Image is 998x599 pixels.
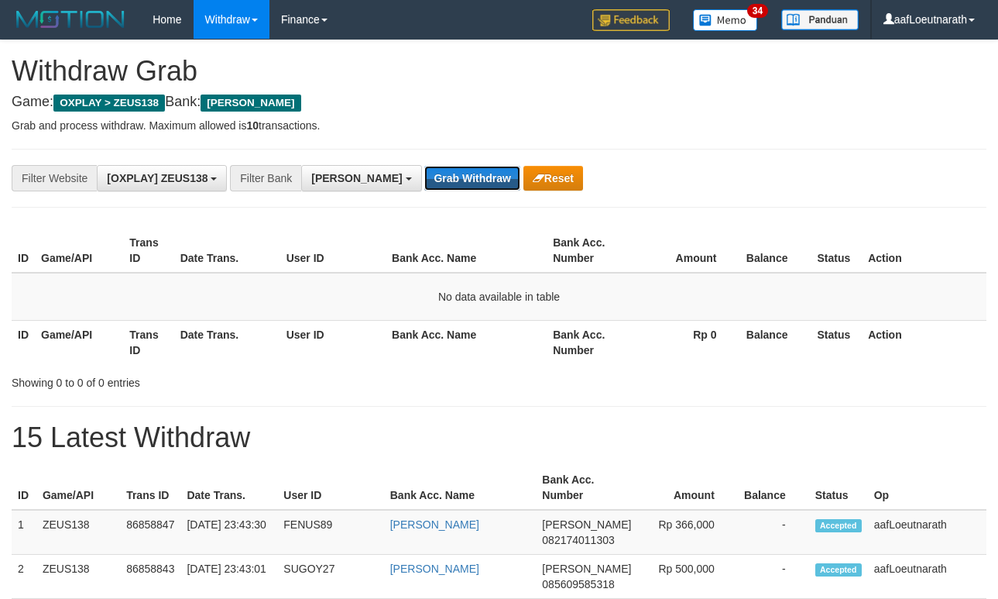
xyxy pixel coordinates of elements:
[12,8,129,31] img: MOTION_logo.png
[120,555,180,599] td: 86858843
[747,4,768,18] span: 34
[12,273,986,321] td: No data available in table
[12,466,36,510] th: ID
[230,165,301,191] div: Filter Bank
[280,229,386,273] th: User ID
[12,56,986,87] h1: Withdraw Grab
[592,9,670,31] img: Feedback.jpg
[12,165,97,191] div: Filter Website
[862,320,986,364] th: Action
[36,510,120,555] td: ZEUS138
[123,229,173,273] th: Trans ID
[390,518,479,531] a: [PERSON_NAME]
[386,229,547,273] th: Bank Acc. Name
[201,95,300,112] span: [PERSON_NAME]
[12,118,986,133] p: Grab and process withdraw. Maximum allowed is transactions.
[12,229,35,273] th: ID
[740,229,811,273] th: Balance
[542,563,631,575] span: [PERSON_NAME]
[12,369,404,391] div: Showing 0 to 0 of 0 entries
[815,563,862,577] span: Accepted
[740,320,811,364] th: Balance
[123,320,173,364] th: Trans ID
[862,229,986,273] th: Action
[536,466,637,510] th: Bank Acc. Number
[868,466,986,510] th: Op
[781,9,859,30] img: panduan.png
[36,555,120,599] td: ZEUS138
[180,510,277,555] td: [DATE] 23:43:30
[424,166,520,191] button: Grab Withdraw
[384,466,537,510] th: Bank Acc. Name
[637,510,737,555] td: Rp 366,000
[12,422,986,453] h1: 15 Latest Withdraw
[107,172,207,184] span: [OXPLAY] ZEUS138
[180,555,277,599] td: [DATE] 23:43:01
[35,320,123,364] th: Game/API
[542,534,614,546] span: Copy 082174011303 to clipboard
[35,229,123,273] th: Game/API
[12,95,986,110] h4: Game: Bank:
[811,229,862,273] th: Status
[547,320,635,364] th: Bank Acc. Number
[738,555,809,599] td: -
[390,563,479,575] a: [PERSON_NAME]
[523,166,583,191] button: Reset
[12,320,35,364] th: ID
[868,555,986,599] td: aafLoeutnarath
[693,9,758,31] img: Button%20Memo.svg
[637,466,737,510] th: Amount
[542,578,614,590] span: Copy 085609585318 to clipboard
[280,320,386,364] th: User ID
[180,466,277,510] th: Date Trans.
[174,320,280,364] th: Date Trans.
[738,466,809,510] th: Balance
[277,466,383,510] th: User ID
[97,165,227,191] button: [OXPLAY] ZEUS138
[174,229,280,273] th: Date Trans.
[868,510,986,555] td: aafLoeutnarath
[277,510,383,555] td: FENUS89
[542,518,631,531] span: [PERSON_NAME]
[547,229,635,273] th: Bank Acc. Number
[811,320,862,364] th: Status
[386,320,547,364] th: Bank Acc. Name
[53,95,165,112] span: OXPLAY > ZEUS138
[815,519,862,532] span: Accepted
[36,466,120,510] th: Game/API
[809,466,868,510] th: Status
[12,510,36,555] td: 1
[277,555,383,599] td: SUGOY27
[12,555,36,599] td: 2
[120,466,180,510] th: Trans ID
[635,229,740,273] th: Amount
[311,172,402,184] span: [PERSON_NAME]
[120,510,180,555] td: 86858847
[246,119,259,132] strong: 10
[635,320,740,364] th: Rp 0
[637,555,737,599] td: Rp 500,000
[301,165,421,191] button: [PERSON_NAME]
[738,510,809,555] td: -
